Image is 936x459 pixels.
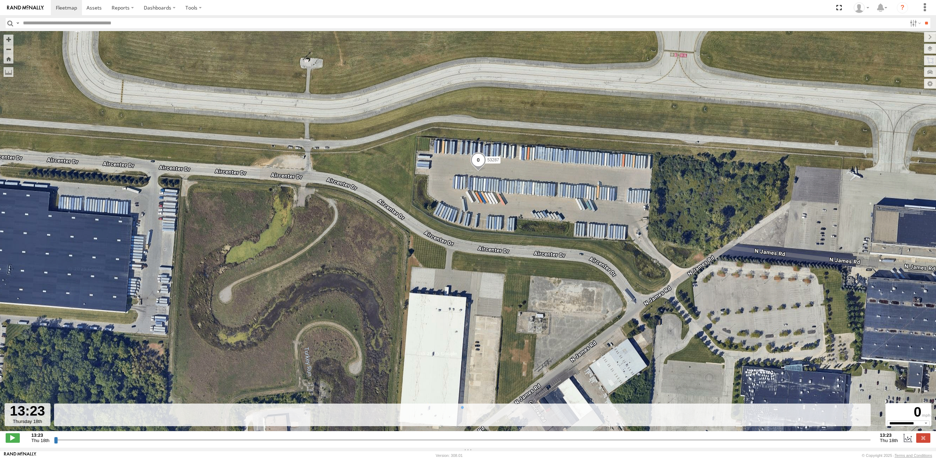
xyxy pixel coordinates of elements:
[7,5,44,10] img: rand-logo.svg
[436,453,463,458] div: Version: 308.01
[887,404,930,421] div: 0
[4,452,36,459] a: Visit our Website
[895,453,932,458] a: Terms and Conditions
[924,79,936,89] label: Map Settings
[6,433,20,442] label: Play/Stop
[916,433,930,442] label: Close
[31,433,49,438] strong: 13:23
[4,54,13,64] button: Zoom Home
[880,438,898,443] span: Thu 18th Sep 2025
[907,18,922,28] label: Search Filter Options
[862,453,932,458] div: © Copyright 2025 -
[4,44,13,54] button: Zoom out
[851,2,872,13] div: Miky Transport
[31,438,49,443] span: Thu 18th Sep 2025
[15,18,20,28] label: Search Query
[4,35,13,44] button: Zoom in
[487,157,499,162] span: 53287
[4,67,13,77] label: Measure
[880,433,898,438] strong: 13:23
[897,2,908,13] i: ?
